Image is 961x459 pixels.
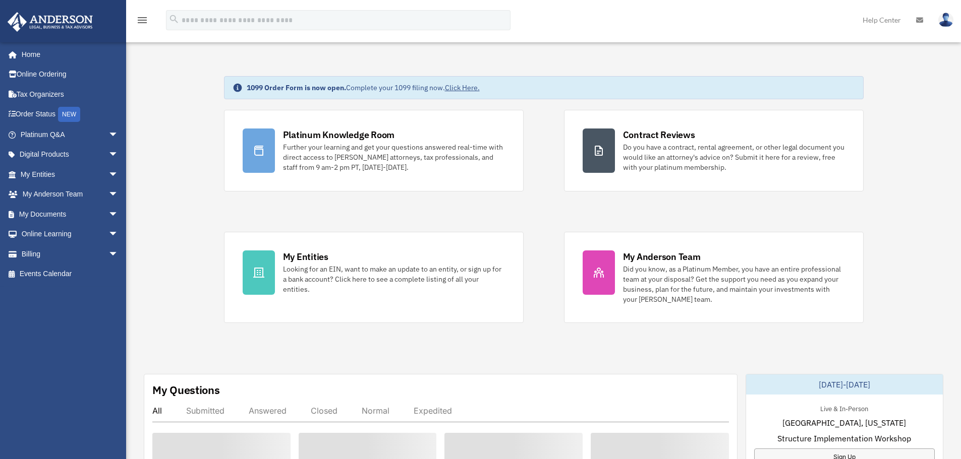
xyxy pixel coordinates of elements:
[247,83,480,93] div: Complete your 1099 filing now.
[564,232,864,323] a: My Anderson Team Did you know, as a Platinum Member, you have an entire professional team at your...
[362,406,389,416] div: Normal
[7,124,134,145] a: Platinum Q&Aarrow_drop_down
[224,110,524,191] a: Platinum Knowledge Room Further your learning and get your questions answered real-time with dire...
[623,264,845,304] div: Did you know, as a Platinum Member, you have an entire professional team at your disposal? Get th...
[152,382,220,398] div: My Questions
[168,14,180,25] i: search
[777,432,911,444] span: Structure Implementation Workshop
[5,12,96,32] img: Anderson Advisors Platinum Portal
[7,224,134,244] a: Online Learningarrow_drop_down
[7,145,134,165] a: Digital Productsarrow_drop_down
[58,107,80,122] div: NEW
[249,406,287,416] div: Answered
[7,84,134,104] a: Tax Organizers
[445,83,480,92] a: Click Here.
[108,204,129,225] span: arrow_drop_down
[7,104,134,125] a: Order StatusNEW
[108,124,129,145] span: arrow_drop_down
[247,83,346,92] strong: 1099 Order Form is now open.
[136,18,148,26] a: menu
[283,264,505,294] div: Looking for an EIN, want to make an update to an entity, or sign up for a bank account? Click her...
[746,374,943,395] div: [DATE]-[DATE]
[7,44,129,64] a: Home
[7,164,134,184] a: My Entitiesarrow_drop_down
[7,204,134,224] a: My Documentsarrow_drop_down
[224,232,524,323] a: My Entities Looking for an EIN, want to make an update to an entity, or sign up for a bank accoun...
[7,184,134,205] a: My Anderson Teamarrow_drop_down
[564,110,864,191] a: Contract Reviews Do you have a contract, rental agreement, or other legal document you would like...
[812,403,876,413] div: Live & In-Person
[283,250,328,263] div: My Entities
[152,406,162,416] div: All
[186,406,224,416] div: Submitted
[136,14,148,26] i: menu
[108,224,129,245] span: arrow_drop_down
[414,406,452,416] div: Expedited
[108,164,129,185] span: arrow_drop_down
[7,264,134,284] a: Events Calendar
[283,142,505,172] div: Further your learning and get your questions answered real-time with direct access to [PERSON_NAM...
[623,128,695,141] div: Contract Reviews
[623,142,845,172] div: Do you have a contract, rental agreement, or other legal document you would like an attorney's ad...
[108,145,129,165] span: arrow_drop_down
[623,250,701,263] div: My Anderson Team
[108,184,129,205] span: arrow_drop_down
[938,13,953,27] img: User Pic
[7,64,134,85] a: Online Ordering
[283,128,395,141] div: Platinum Knowledge Room
[7,244,134,264] a: Billingarrow_drop_down
[311,406,337,416] div: Closed
[782,417,906,429] span: [GEOGRAPHIC_DATA], [US_STATE]
[108,244,129,265] span: arrow_drop_down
